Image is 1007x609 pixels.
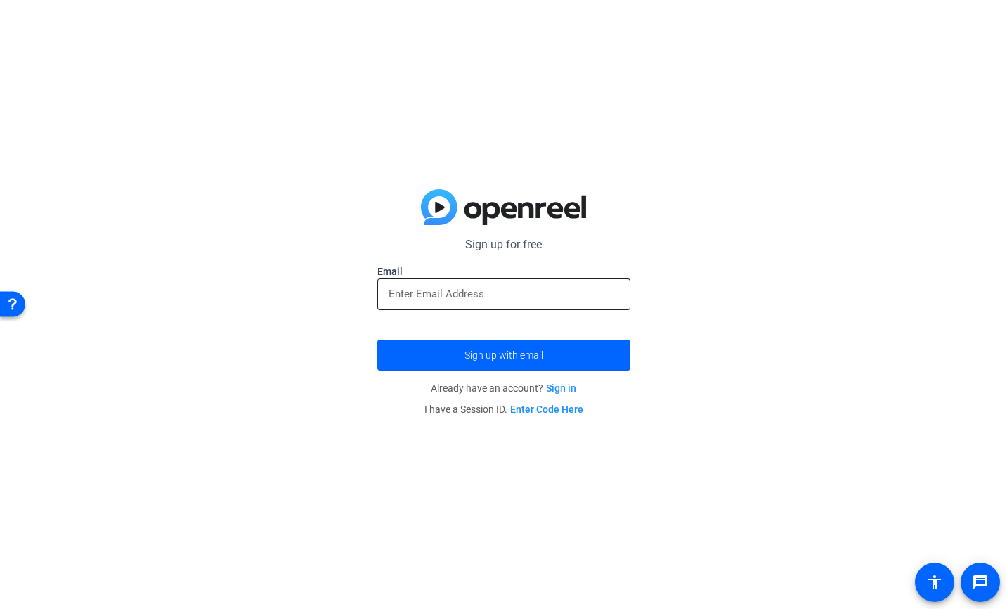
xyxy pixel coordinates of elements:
a: Enter Code Here [510,404,583,415]
mat-icon: accessibility [926,574,943,591]
input: Enter Email Address [389,286,619,302]
a: Sign in [546,383,576,394]
span: I have a Session ID. [424,404,583,415]
span: Already have an account? [431,383,576,394]
button: Sign up with email [377,340,630,371]
p: Sign up for free [377,236,630,253]
img: blue-gradient.svg [421,189,586,226]
label: Email [377,264,630,278]
mat-icon: message [972,574,989,591]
